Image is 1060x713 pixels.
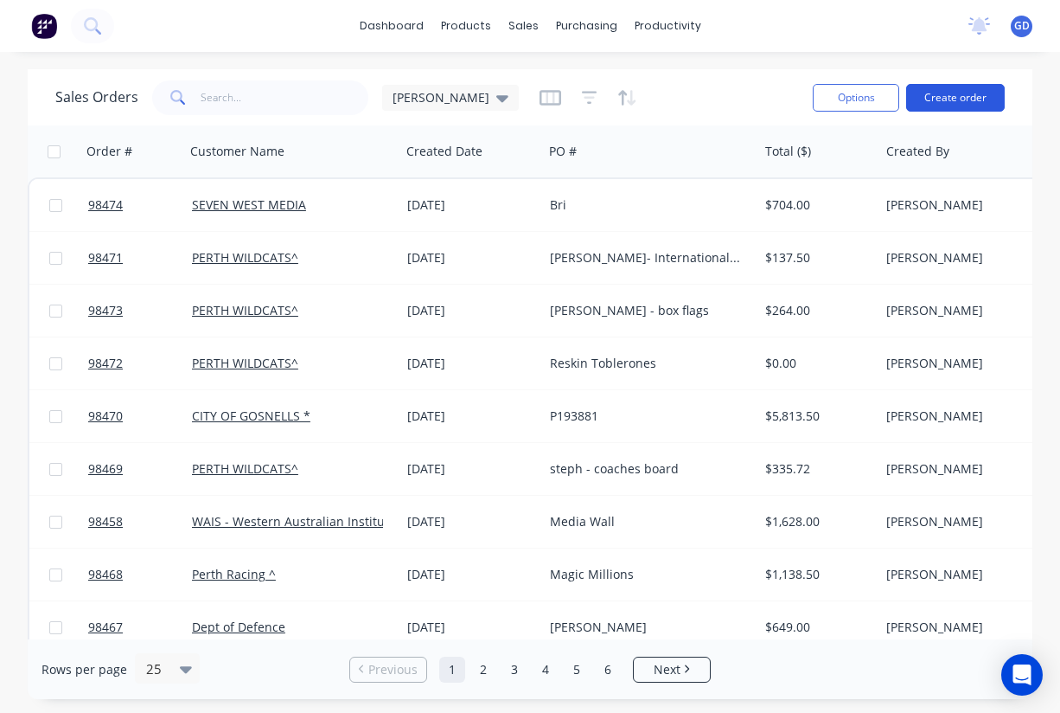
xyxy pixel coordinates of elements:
div: $335.72 [765,460,866,478]
a: SEVEN WEST MEDIA [192,196,306,213]
button: Create order [906,84,1005,112]
div: $264.00 [765,302,866,319]
div: [PERSON_NAME] - box flags [550,302,742,319]
div: sales [500,13,547,39]
a: PERTH WILDCATS^ [192,302,298,318]
span: Previous [368,661,418,678]
span: 98469 [88,460,123,478]
div: $649.00 [765,619,866,636]
div: $137.50 [765,249,866,267]
div: $0.00 [765,355,866,372]
div: [DATE] [407,460,536,478]
div: Order # [86,143,132,160]
div: Total ($) [765,143,811,160]
div: [DATE] [407,355,536,372]
div: Reskin Toblerones [550,355,742,372]
div: [DATE] [407,566,536,583]
a: Next page [634,661,710,678]
a: 98470 [88,390,192,442]
a: Dept of Defence [192,619,285,635]
span: 98471 [88,249,123,267]
a: Page 4 [533,657,559,683]
a: 98473 [88,285,192,337]
a: Page 6 [595,657,621,683]
a: CITY OF GOSNELLS * [192,408,310,424]
a: Page 1 is your current page [439,657,465,683]
div: [DATE] [407,408,536,425]
input: Search... [201,80,369,115]
a: 98469 [88,443,192,495]
span: 98470 [88,408,123,425]
a: Page 2 [470,657,496,683]
span: 98474 [88,196,123,214]
ul: Pagination [342,657,718,683]
span: 98467 [88,619,123,636]
a: 98474 [88,179,192,231]
a: 98467 [88,601,192,653]
h1: Sales Orders [55,89,138,106]
div: productivity [626,13,710,39]
a: dashboard [351,13,432,39]
div: [DATE] [407,619,536,636]
div: [DATE] [407,196,536,214]
span: Rows per page [42,661,127,678]
a: Perth Racing ^ [192,566,276,582]
span: Next [654,661,680,678]
div: [DATE] [407,513,536,530]
div: Open Intercom Messenger [1001,654,1043,696]
span: [PERSON_NAME] [393,88,489,106]
a: PERTH WILDCATS^ [192,249,298,266]
a: Page 3 [501,657,527,683]
div: Magic Millions [550,566,742,583]
div: [PERSON_NAME] [550,619,742,636]
div: P193881 [550,408,742,425]
div: Media Wall [550,513,742,530]
a: PERTH WILDCATS^ [192,355,298,371]
div: $1,628.00 [765,513,866,530]
a: 98468 [88,549,192,601]
div: [PERSON_NAME]- International series [550,249,742,267]
a: 98472 [88,337,192,389]
button: Options [813,84,899,112]
span: 98458 [88,513,123,530]
img: Factory [31,13,57,39]
div: Created By [886,143,949,160]
span: GD [1014,18,1030,34]
a: Previous page [350,661,426,678]
div: steph - coaches board [550,460,742,478]
div: [DATE] [407,302,536,319]
a: WAIS - Western Australian Institute of Sport [192,513,445,530]
a: Page 5 [564,657,590,683]
div: products [432,13,500,39]
a: 98458 [88,496,192,548]
div: $5,813.50 [765,408,866,425]
div: Bri [550,196,742,214]
div: Customer Name [190,143,284,160]
div: $704.00 [765,196,866,214]
div: purchasing [547,13,626,39]
div: Created Date [406,143,482,160]
span: 98473 [88,302,123,319]
div: PO # [549,143,577,160]
span: 98468 [88,566,123,583]
a: 98471 [88,232,192,284]
span: 98472 [88,355,123,372]
div: [DATE] [407,249,536,267]
div: $1,138.50 [765,566,866,583]
a: PERTH WILDCATS^ [192,460,298,477]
